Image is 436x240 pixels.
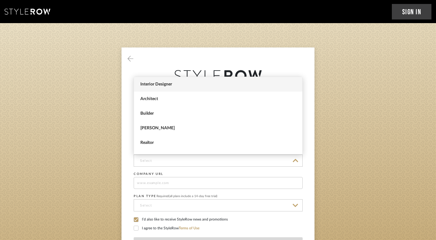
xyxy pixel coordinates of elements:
[134,194,217,198] label: PLAN TYPE
[140,96,297,102] span: Architect
[134,226,303,231] label: I agree to the StyleRow
[134,177,303,189] input: www.example.com
[134,199,303,211] input: Select
[156,195,169,198] span: Required
[140,126,297,131] span: [PERSON_NAME]
[140,111,297,116] span: Builder
[134,217,303,223] label: I’d also like to receive StyleRow news and promotions
[140,140,297,145] span: Realtor
[179,226,199,230] a: Terms of Use
[134,155,303,167] input: Select
[392,4,432,19] a: Sign In
[134,172,163,176] label: COMPANY URL
[169,195,217,198] span: (all plans include a 14-day free trial)
[140,82,297,87] span: Interior Designer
